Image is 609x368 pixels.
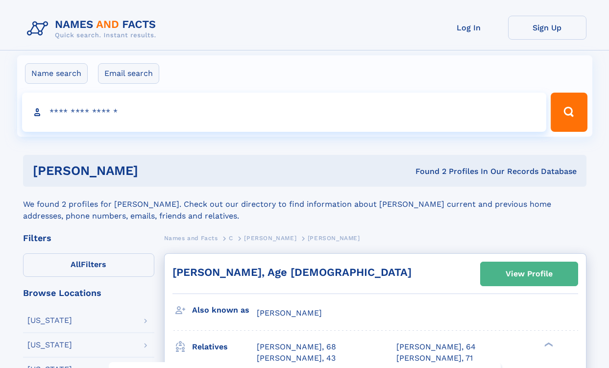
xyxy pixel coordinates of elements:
a: C [229,232,233,244]
label: Email search [98,63,159,84]
div: We found 2 profiles for [PERSON_NAME]. Check out our directory to find information about [PERSON_... [23,187,586,222]
label: Name search [25,63,88,84]
div: Browse Locations [23,289,154,297]
h1: [PERSON_NAME] [33,165,277,177]
span: C [229,235,233,242]
input: search input [22,93,547,132]
div: Found 2 Profiles In Our Records Database [277,166,577,177]
button: Search Button [551,93,587,132]
a: [PERSON_NAME], 64 [396,342,476,352]
a: Log In [430,16,508,40]
a: [PERSON_NAME], 71 [396,353,473,364]
a: [PERSON_NAME], Age [DEMOGRAPHIC_DATA] [172,266,412,278]
div: Filters [23,234,154,243]
span: [PERSON_NAME] [308,235,360,242]
h3: Also known as [192,302,257,319]
img: Logo Names and Facts [23,16,164,42]
a: View Profile [481,262,578,286]
a: [PERSON_NAME], 68 [257,342,336,352]
div: ❯ [542,342,554,348]
a: [PERSON_NAME], 43 [257,353,336,364]
a: [PERSON_NAME] [244,232,296,244]
div: [US_STATE] [27,317,72,324]
h3: Relatives [192,339,257,355]
span: [PERSON_NAME] [257,308,322,318]
a: Sign Up [508,16,586,40]
div: [US_STATE] [27,341,72,349]
span: All [71,260,81,269]
a: Names and Facts [164,232,218,244]
label: Filters [23,253,154,277]
div: View Profile [506,263,553,285]
span: [PERSON_NAME] [244,235,296,242]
